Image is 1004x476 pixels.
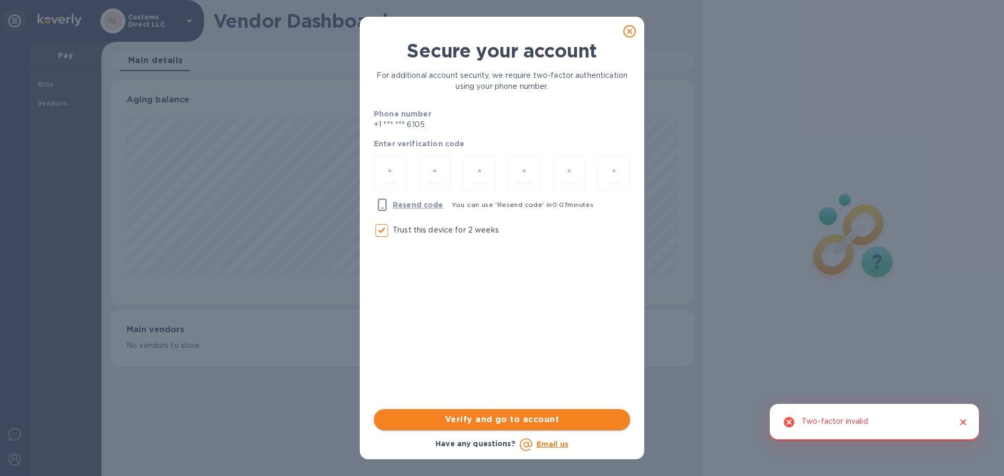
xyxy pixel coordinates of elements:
[393,201,443,209] u: Resend code
[537,440,568,448] a: Email us
[802,412,868,432] div: Two-factor invalid
[452,201,594,208] span: You can use 'Resend code' in 0 : 07 minutes
[374,138,630,149] p: Enter verification code
[382,413,622,426] span: Verify and go to account
[374,40,630,62] h1: Secure your account
[436,439,516,448] b: Have any questions?
[374,70,630,92] p: For additional account security, we require two-factor authentication using your phone number.
[374,110,431,118] b: Phone number
[393,225,499,236] p: Trust this device for 2 weeks
[956,415,970,429] button: Close
[374,409,630,430] button: Verify and go to account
